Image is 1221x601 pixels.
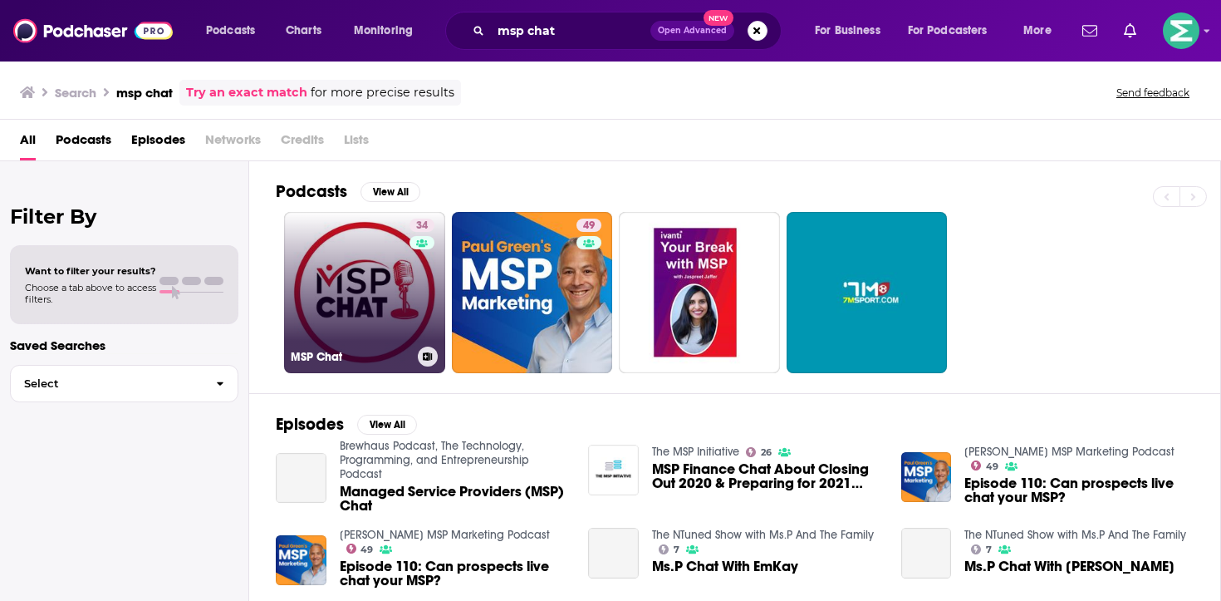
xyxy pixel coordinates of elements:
img: Podchaser - Follow, Share and Rate Podcasts [13,15,173,47]
a: Managed Service Providers (MSP) Chat [276,453,326,504]
img: Episode 110: Can prospects live chat your MSP? [276,535,326,586]
button: Open AdvancedNew [650,21,734,41]
a: All [20,126,36,160]
a: 49 [576,219,601,232]
a: Show notifications dropdown [1117,17,1143,45]
span: Want to filter your results? [25,265,156,277]
img: User Profile [1163,12,1199,49]
a: 34MSP Chat [284,212,445,373]
button: View All [357,415,417,435]
button: open menu [1012,17,1072,44]
a: The MSP Initiative [652,445,739,459]
span: MSP Finance Chat About Closing Out 2020 & Preparing for 2021 with [PERSON_NAME] from MSPCFO [652,462,881,490]
span: 49 [986,463,998,470]
h2: Podcasts [276,181,347,202]
span: 26 [761,449,772,456]
a: Brewhaus Podcast, The Technology, Programming, and Entrepreneurship Podcast [340,439,529,481]
a: Ms.P Chat With EmKay [588,528,639,579]
a: Ms.P Chat With EmKay [652,559,798,574]
span: for more precise results [311,83,454,102]
button: open menu [194,17,277,44]
a: Episode 110: Can prospects live chat your MSP? [340,559,569,588]
a: MSP Finance Chat About Closing Out 2020 & Preparing for 2021 with Larry Cobrin from MSPCFO [652,462,881,490]
button: Send feedback [1111,86,1194,100]
span: Open Advanced [658,27,727,35]
a: Paul Green's MSP Marketing Podcast [340,528,550,542]
span: Networks [205,126,261,160]
a: Ms.P Chat With Jadagrace [901,528,952,579]
span: 7 [674,546,679,554]
a: The NTuned Show with Ms.P And The Family [964,528,1186,542]
a: Show notifications dropdown [1076,17,1104,45]
span: For Business [815,19,880,42]
span: Select [11,378,203,389]
a: The NTuned Show with Ms.P And The Family [652,528,874,542]
span: 49 [583,218,595,234]
a: Ms.P Chat With Jadagrace [964,559,1174,574]
a: Paul Green's MSP Marketing Podcast [964,445,1174,459]
button: Show profile menu [1163,12,1199,49]
span: New [704,10,733,26]
img: MSP Finance Chat About Closing Out 2020 & Preparing for 2021 with Larry Cobrin from MSPCFO [588,445,639,495]
span: 49 [360,546,373,554]
span: Ms.P Chat With [PERSON_NAME] [964,559,1174,574]
span: Monitoring [354,19,413,42]
a: EpisodesView All [276,414,417,435]
button: open menu [803,17,901,44]
h3: Search [55,85,96,101]
h3: MSP Chat [291,350,411,364]
span: 34 [416,218,428,234]
h2: Episodes [276,414,344,435]
button: View All [360,182,420,202]
input: Search podcasts, credits, & more... [491,17,650,44]
a: Episode 110: Can prospects live chat your MSP? [964,476,1194,505]
a: Charts [275,17,331,44]
a: Podcasts [56,126,111,160]
span: Charts [286,19,321,42]
a: 49 [346,544,374,554]
p: Saved Searches [10,337,238,353]
a: 7 [659,544,679,554]
span: More [1023,19,1052,42]
span: Logged in as LKassela [1163,12,1199,49]
a: 26 [746,447,772,457]
a: 7 [971,544,992,554]
a: Episodes [131,126,185,160]
span: Podcasts [206,19,255,42]
a: 49 [971,461,998,470]
span: Lists [344,126,369,160]
h2: Filter By [10,204,238,229]
a: PodcastsView All [276,181,420,202]
a: Try an exact match [186,83,307,102]
a: 49 [452,212,613,373]
img: Episode 110: Can prospects live chat your MSP? [901,452,952,503]
a: Managed Service Providers (MSP) Chat [340,485,569,513]
button: Select [10,365,238,402]
span: For Podcasters [908,19,988,42]
a: 34 [409,219,434,232]
h3: msp chat [116,85,173,101]
span: Credits [281,126,324,160]
span: Choose a tab above to access filters. [25,282,156,305]
button: open menu [897,17,1012,44]
button: open menu [342,17,434,44]
div: Search podcasts, credits, & more... [461,12,797,50]
span: 7 [986,546,992,554]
